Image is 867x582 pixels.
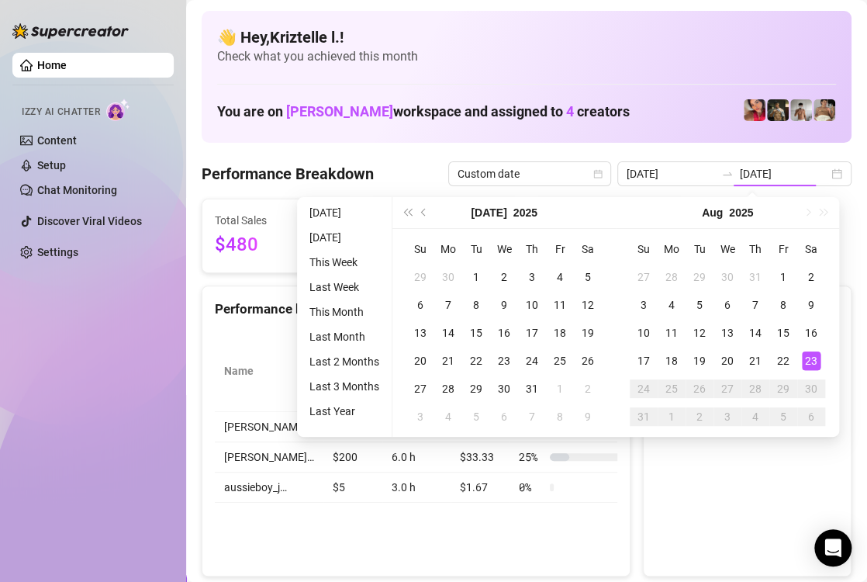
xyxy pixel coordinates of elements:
[451,331,509,412] th: Sales / Hour
[286,103,393,120] span: [PERSON_NAME]
[451,442,509,473] td: $33.33
[767,99,789,121] img: Tony
[215,473,323,503] td: aussieboy_j…
[215,412,323,442] td: [PERSON_NAME]…
[333,337,361,405] span: Total Sales & Tips
[215,212,342,229] span: Total Sales
[217,48,836,65] span: Check what you achieved this month
[37,159,66,171] a: Setup
[215,230,342,260] span: $480
[392,345,429,397] div: Est. Hours Worked
[12,23,129,39] img: logo-BBDzfeDw.svg
[323,412,382,442] td: $275
[519,449,544,466] span: 25 %
[37,134,77,147] a: Content
[37,59,67,71] a: Home
[451,473,509,503] td: $1.67
[519,479,544,496] span: 0 %
[519,362,619,379] span: Chat Conversion
[546,230,673,260] span: 151
[566,103,574,120] span: 4
[215,331,323,412] th: Name
[224,362,302,379] span: Name
[451,412,509,442] td: $39.29
[382,473,451,503] td: 3.0 h
[814,529,851,566] div: Open Intercom Messenger
[217,103,630,120] h1: You are on workspace and assigned to creators
[593,169,603,178] span: calendar
[627,165,715,182] input: Start date
[382,412,451,442] td: 7.0 h
[519,418,544,435] span: 0 %
[813,99,835,121] img: Aussieboy_jfree
[381,212,508,229] span: Active Chats
[217,26,836,48] h4: 👋 Hey, Kriztelle l. !
[323,331,382,412] th: Total Sales & Tips
[106,99,130,121] img: AI Chatter
[509,331,641,412] th: Chat Conversion
[37,215,142,227] a: Discover Viral Videos
[37,246,78,258] a: Settings
[656,299,838,320] div: Sales by OnlyFans Creator
[790,99,812,121] img: aussieboy_j
[381,230,508,260] span: 7
[323,473,382,503] td: $5
[202,163,374,185] h4: Performance Breakdown
[546,212,673,229] span: Messages Sent
[721,168,734,180] span: swap-right
[22,105,100,120] span: Izzy AI Chatter
[215,442,323,473] td: [PERSON_NAME]…
[323,442,382,473] td: $200
[740,165,828,182] input: End date
[37,184,117,196] a: Chat Monitoring
[744,99,765,121] img: Vanessa
[460,345,488,397] span: Sales / Hour
[215,299,617,320] div: Performance by OnlyFans Creator
[721,168,734,180] span: to
[382,442,451,473] td: 6.0 h
[458,162,602,185] span: Custom date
